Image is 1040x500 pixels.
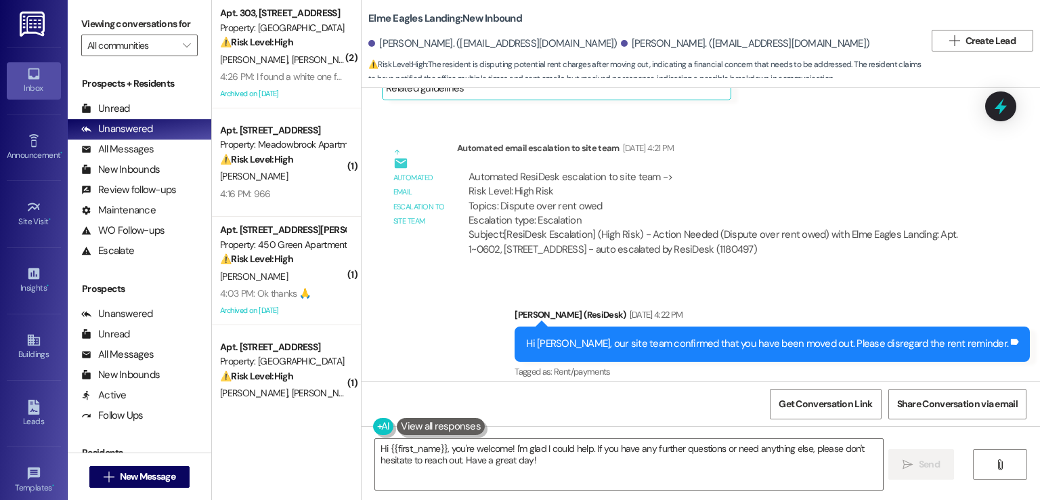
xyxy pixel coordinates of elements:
[620,141,674,155] div: [DATE] 4:21 PM
[87,35,176,56] input: All communities
[7,62,61,99] a: Inbox
[219,85,347,102] div: Archived on [DATE]
[81,368,160,382] div: New Inbounds
[104,472,114,482] i: 
[220,138,345,152] div: Property: Meadowbrook Apartments
[621,37,870,51] div: [PERSON_NAME]. ([EMAIL_ADDRESS][DOMAIN_NAME])
[7,329,61,365] a: Buildings
[368,37,617,51] div: [PERSON_NAME]. ([EMAIL_ADDRESS][DOMAIN_NAME])
[7,262,61,299] a: Insights •
[220,70,478,83] div: 4:26 PM: I found a white one for $150 Ion have that much though...
[292,54,360,66] span: [PERSON_NAME]
[20,12,47,37] img: ResiDesk Logo
[220,287,310,299] div: 4:03 PM: Ok thanks 🙏
[219,302,347,319] div: Archived on [DATE]
[949,35,959,46] i: 
[81,244,134,258] div: Escalate
[220,36,293,48] strong: ⚠️ Risk Level: High
[393,171,446,229] div: Automated email escalation to site team
[220,270,288,283] span: [PERSON_NAME]
[220,253,293,265] strong: ⚠️ Risk Level: High
[515,308,1030,327] div: [PERSON_NAME] (ResiDesk)
[81,102,130,116] div: Unread
[770,389,881,419] button: Get Conversation Link
[903,459,913,470] i: 
[919,457,940,472] span: Send
[81,224,165,238] div: WO Follow-ups
[81,348,154,362] div: All Messages
[220,123,345,138] div: Apt. [STREET_ADDRESS]
[554,366,611,377] span: Rent/payments
[7,462,61,499] a: Templates •
[60,148,62,158] span: •
[220,6,345,20] div: Apt. 303, [STREET_ADDRESS]
[220,188,271,200] div: 4:16 PM: 966
[469,170,961,228] div: Automated ResiDesk escalation to site team -> Risk Level: High Risk Topics: Dispute over rent owe...
[220,340,345,354] div: Apt. [STREET_ADDRESS]
[120,470,175,484] span: New Message
[368,59,427,70] strong: ⚠️ Risk Level: High
[220,21,345,35] div: Property: [GEOGRAPHIC_DATA]
[966,34,1016,48] span: Create Lead
[81,327,130,341] div: Unread
[183,40,190,51] i: 
[81,409,144,423] div: Follow Ups
[7,396,61,432] a: Leads
[81,122,153,136] div: Unanswered
[220,153,293,165] strong: ⚠️ Risk Level: High
[81,183,176,197] div: Review follow-ups
[49,215,51,224] span: •
[220,54,292,66] span: [PERSON_NAME]
[995,459,1005,470] i: 
[626,308,683,322] div: [DATE] 4:22 PM
[515,362,1030,381] div: Tagged as:
[81,307,153,321] div: Unanswered
[68,446,211,460] div: Residents
[52,481,54,491] span: •
[932,30,1033,51] button: Create Lead
[68,77,211,91] div: Prospects + Residents
[779,397,872,411] span: Get Conversation Link
[888,449,954,480] button: Send
[81,142,154,157] div: All Messages
[220,238,345,252] div: Property: 450 Green Apartments
[220,223,345,237] div: Apt. [STREET_ADDRESS][PERSON_NAME]
[888,389,1026,419] button: Share Conversation via email
[81,163,160,177] div: New Inbounds
[47,281,49,291] span: •
[7,196,61,232] a: Site Visit •
[375,439,882,490] textarea: Hi {{first_name}}, you're welcome! I'm glad I could help. If you have any further questions or ne...
[220,387,292,399] span: [PERSON_NAME]
[469,228,961,257] div: Subject: [ResiDesk Escalation] (High Risk) - Action Needed (Dispute over rent owed) with Elme Eag...
[81,388,127,402] div: Active
[220,370,293,382] strong: ⚠️ Risk Level: High
[292,387,360,399] span: [PERSON_NAME]
[68,282,211,296] div: Prospects
[368,12,522,26] b: Elme Eagles Landing: New Inbound
[368,58,925,87] span: : The resident is disputing potential rent charges after moving out, indicating a financial conce...
[526,337,1008,351] div: Hi [PERSON_NAME], our site team confirmed that you have been moved out. Please disregard the rent...
[220,354,345,369] div: Property: [GEOGRAPHIC_DATA]
[81,203,156,217] div: Maintenance
[220,170,288,182] span: [PERSON_NAME]
[897,397,1018,411] span: Share Conversation via email
[89,466,190,488] button: New Message
[457,141,972,160] div: Automated email escalation to site team
[81,14,198,35] label: Viewing conversations for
